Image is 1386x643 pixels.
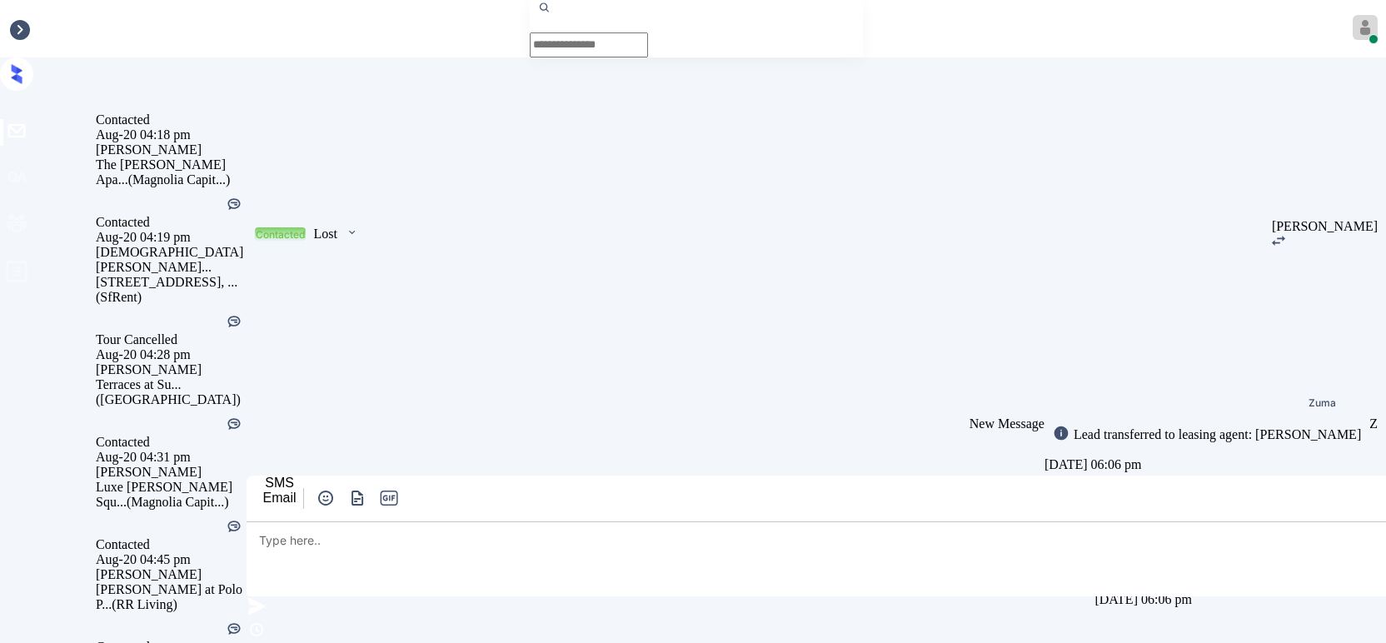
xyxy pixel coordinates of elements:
div: [PERSON_NAME] at Polo P... (RR Living) [96,582,247,612]
div: Contacted [96,537,247,552]
div: Contacted [96,215,247,230]
div: [PERSON_NAME] [1272,219,1378,234]
div: Kelsey was silent [226,621,242,640]
div: Contacted [96,435,247,450]
span: New Message [970,416,1044,431]
button: icon-zuma [314,488,337,508]
div: Kelsey was silent [226,416,242,435]
div: Contacted [96,112,247,127]
div: Lead transferred to leasing agent: [PERSON_NAME] [1069,427,1361,442]
div: [DEMOGRAPHIC_DATA][PERSON_NAME]... [96,245,247,275]
div: Tour Cancelled [96,332,247,347]
div: Z [1369,416,1378,431]
div: [PERSON_NAME] [96,465,247,480]
div: [PERSON_NAME] [96,142,247,157]
div: Kelsey was silent [226,196,242,215]
div: Contacted [256,228,305,241]
img: Kelsey was silent [226,196,242,212]
div: [PERSON_NAME] [96,567,247,582]
div: SMS [263,476,297,491]
img: icon-zuma [316,488,336,508]
img: icon-zuma [1272,236,1285,246]
div: [PERSON_NAME] [96,362,247,377]
img: icon-zuma [346,225,358,240]
div: Aug-20 04:18 pm [96,127,247,142]
img: icon-zuma [247,596,267,616]
button: icon-zuma [346,488,369,508]
img: avatar [1353,15,1378,40]
img: icon-zuma [247,620,267,640]
img: Kelsey was silent [226,518,242,535]
img: icon-zuma [1053,425,1069,441]
div: Aug-20 04:28 pm [96,347,247,362]
div: Aug-20 04:19 pm [96,230,247,245]
div: Kelsey was silent [226,313,242,332]
img: icon-zuma [347,488,368,508]
div: The [PERSON_NAME] Apa... (Magnolia Capit...) [96,157,247,187]
div: Aug-20 04:45 pm [96,552,247,567]
img: Kelsey was silent [226,313,242,330]
div: Email [263,491,297,506]
div: [STREET_ADDRESS], ... (SfRent) [96,275,247,305]
div: Aug-20 04:31 pm [96,450,247,465]
div: Kelsey was silent [226,518,242,537]
div: Zuma [1309,398,1336,408]
span: profile [5,260,28,289]
div: Terraces at Su... ([GEOGRAPHIC_DATA]) [96,377,247,407]
div: Lost [314,227,337,242]
div: Luxe [PERSON_NAME] Squ... (Magnolia Capit...) [96,480,247,510]
img: Kelsey was silent [226,621,242,637]
div: [DATE] 06:06 pm [1044,453,1369,476]
div: Inbox [8,22,39,37]
img: Kelsey was silent [226,416,242,432]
